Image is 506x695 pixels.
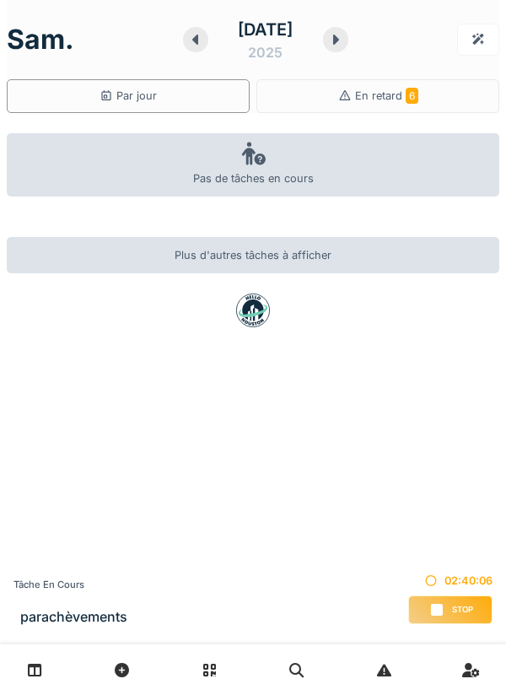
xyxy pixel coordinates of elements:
[13,578,127,592] div: Tâche en cours
[238,17,293,42] div: [DATE]
[355,89,418,102] span: En retard
[452,604,473,616] span: Stop
[7,24,74,56] h1: sam.
[248,42,283,62] div: 2025
[408,573,493,589] div: 02:40:06
[100,88,157,104] div: Par jour
[7,133,499,197] div: Pas de tâches en cours
[20,609,127,625] h3: parachèvements
[7,237,499,273] div: Plus d'autres tâches à afficher
[236,294,270,327] img: badge-BVDL4wpA.svg
[406,88,418,104] span: 6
